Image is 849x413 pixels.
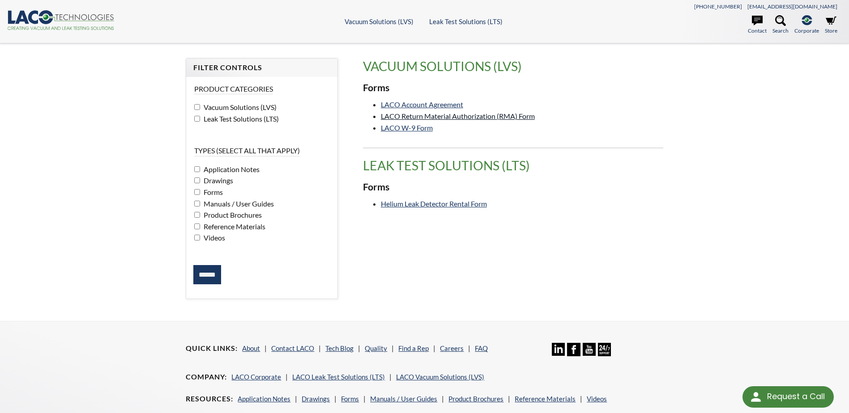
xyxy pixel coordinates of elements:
a: Store [825,15,837,35]
span: Application Notes [201,165,260,173]
span: Vacuum Solutions (LVS) [201,103,277,111]
a: Contact LACO [271,344,314,352]
input: Application Notes [194,166,200,172]
a: Leak Test Solutions (LTS) [429,17,503,25]
input: Product Brochures [194,212,200,218]
a: [PHONE_NUMBER] [694,3,742,10]
a: Search [772,15,789,35]
a: Drawings [302,395,330,403]
legend: Types (select all that apply) [194,146,300,156]
a: FAQ [475,344,488,352]
div: Request a Call [742,386,834,408]
span: Drawings [201,176,233,185]
legend: Product Categories [194,84,273,94]
h4: Filter Controls [193,63,330,72]
input: Forms [194,189,200,195]
img: 24/7 Support Icon [598,343,611,356]
a: Application Notes [238,395,290,403]
a: Contact [748,15,767,35]
h3: Forms [363,181,663,194]
a: 24/7 Support [598,350,611,358]
a: LACO W-9 Form [381,123,433,132]
h3: Forms [363,82,663,94]
span: Leak Test Solutions (LTS) [201,114,279,123]
a: Tech Blog [325,344,354,352]
a: Quality [365,344,387,352]
a: Vacuum Solutions (LVS) [345,17,414,25]
span: Forms [201,188,223,196]
a: Forms [341,395,359,403]
span: Reference Materials [201,222,265,231]
input: Reference Materials [194,223,200,229]
a: LACO Corporate [231,373,281,381]
a: Product Brochures [448,395,503,403]
a: LACO Leak Test Solutions (LTS) [292,373,385,381]
h4: Resources [186,394,233,404]
span: Product Brochures [201,211,262,219]
img: round button [749,390,763,404]
span: translation missing: en.product_groups.Vacuum Solutions (LVS) [363,59,522,74]
a: Careers [440,344,464,352]
span: Corporate [794,26,819,35]
input: Leak Test Solutions (LTS) [194,116,200,122]
a: LACO Account Agreement [381,100,463,109]
a: Helium Leak Detector Rental Form [381,199,487,208]
input: Videos [194,235,200,240]
a: Find a Rep [398,344,429,352]
a: [EMAIL_ADDRESS][DOMAIN_NAME] [747,3,837,10]
input: Vacuum Solutions (LVS) [194,104,200,110]
span: Videos [201,233,225,242]
input: Manuals / User Guides [194,201,200,206]
span: Manuals / User Guides [201,199,274,208]
span: translation missing: en.product_groups.Leak Test Solutions (LTS) [363,158,530,173]
a: Videos [587,395,607,403]
a: LACO Vacuum Solutions (LVS) [396,373,484,381]
a: About [242,344,260,352]
a: Reference Materials [515,395,576,403]
div: Request a Call [767,386,825,407]
a: LACO Return Material Authorization (RMA) Form [381,112,535,120]
h4: Company [186,372,227,382]
a: Manuals / User Guides [370,395,437,403]
input: Drawings [194,177,200,183]
h4: Quick Links [186,344,238,353]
